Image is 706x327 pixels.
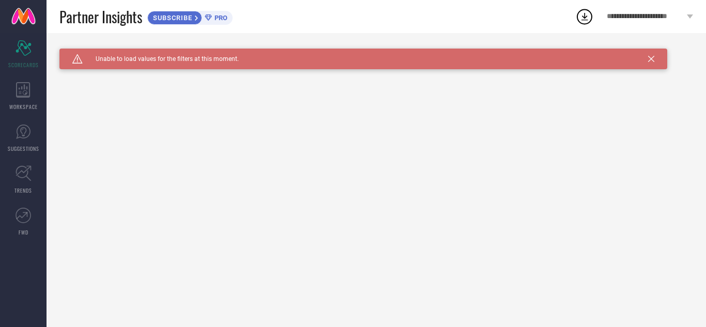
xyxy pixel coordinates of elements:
[575,7,594,26] div: Open download list
[8,61,39,69] span: SCORECARDS
[59,6,142,27] span: Partner Insights
[59,49,693,57] div: Unable to load filters at this moment. Please try later.
[148,14,195,22] span: SUBSCRIBE
[19,228,28,236] span: FWD
[9,103,38,111] span: WORKSPACE
[14,186,32,194] span: TRENDS
[83,55,239,63] span: Unable to load values for the filters at this moment.
[147,8,233,25] a: SUBSCRIBEPRO
[8,145,39,152] span: SUGGESTIONS
[212,14,227,22] span: PRO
